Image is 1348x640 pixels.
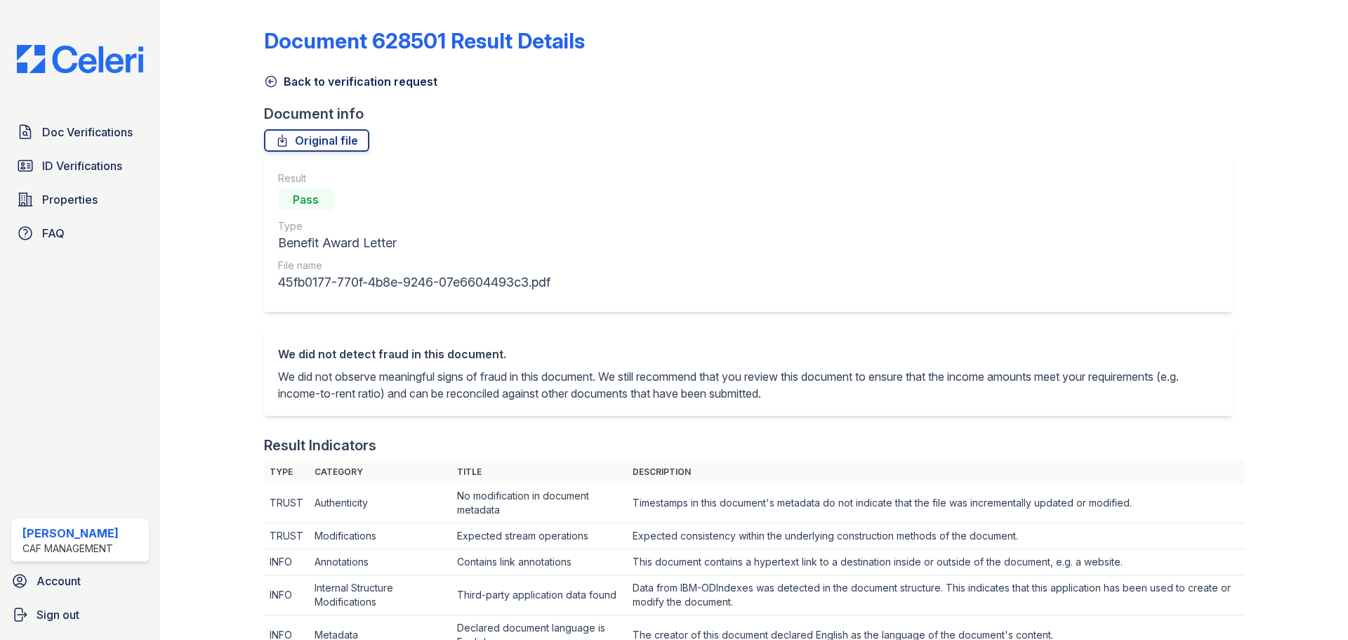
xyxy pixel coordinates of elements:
td: Authenticity [309,483,451,523]
th: Type [264,461,309,483]
div: CAF Management [22,542,119,556]
td: INFO [264,549,309,575]
a: Account [6,567,154,595]
td: Timestamps in this document's metadata do not indicate that the file was incrementally updated or... [627,483,1244,523]
span: FAQ [42,225,65,242]
td: Contains link annotations [451,549,627,575]
a: Doc Verifications [11,118,149,146]
span: Account [37,573,81,589]
div: 45fb0177-770f-4b8e-9246-07e6604493c3.pdf [278,273,550,292]
th: Category [309,461,451,483]
p: We did not observe meaningful signs of fraud in this document. We still recommend that you review... [278,368,1219,402]
td: Expected stream operations [451,523,627,549]
td: INFO [264,575,309,615]
div: Result [278,171,550,185]
img: CE_Logo_Blue-a8612792a0a2168367f1c8372b55b34899dd931a85d93a1a3d3e32e68fde9ad4.png [6,45,154,73]
td: Internal Structure Modifications [309,575,451,615]
td: This document contains a hypertext link to a destination inside or outside of the document, e.g. ... [627,549,1244,575]
span: Doc Verifications [42,124,133,141]
div: File name [278,259,550,273]
span: ID Verifications [42,157,122,174]
div: Result Indicators [264,436,376,455]
td: Third-party application data found [451,575,627,615]
a: FAQ [11,219,149,247]
a: Properties [11,185,149,214]
td: TRUST [264,483,309,523]
div: [PERSON_NAME] [22,525,119,542]
th: Description [627,461,1244,483]
div: We did not detect fraud in this document. [278,346,1219,363]
td: TRUST [264,523,309,549]
span: Properties [42,191,98,208]
a: ID Verifications [11,152,149,180]
a: Document 628501 Result Details [264,28,585,53]
a: Sign out [6,601,154,629]
a: Original file [264,129,369,152]
td: No modification in document metadata [451,483,627,523]
td: Modifications [309,523,451,549]
th: Title [451,461,627,483]
div: Pass [278,188,334,211]
div: Benefit Award Letter [278,233,550,253]
a: Back to verification request [264,73,437,90]
td: Data from IBM-ODIndexes was detected in the document structure. This indicates that this applicat... [627,575,1244,615]
div: Document info [264,104,1244,124]
div: Type [278,219,550,233]
span: Sign out [37,606,79,623]
td: Expected consistency within the underlying construction methods of the document. [627,523,1244,549]
td: Annotations [309,549,451,575]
